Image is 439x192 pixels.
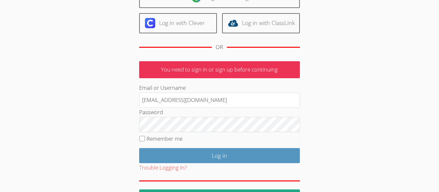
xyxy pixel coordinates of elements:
div: OR [216,43,223,52]
p: You need to sign in or sign up before continuing [139,61,300,78]
a: Log in with Clever [139,13,217,33]
label: Remember me [147,135,183,142]
button: Trouble Logging In? [139,163,187,172]
img: clever-logo-6eab21bc6e7a338710f1a6ff85c0baf02591cd810cc4098c63d3a4b26e2feb20.svg [145,18,155,28]
img: classlink-logo-d6bb404cc1216ec64c9a2012d9dc4662098be43eaf13dc465df04b49fa7ab582.svg [228,18,238,28]
label: Password [139,108,163,116]
input: Log in [139,148,300,163]
a: Log in with ClassLink [222,13,300,33]
label: Email or Username [139,84,186,91]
